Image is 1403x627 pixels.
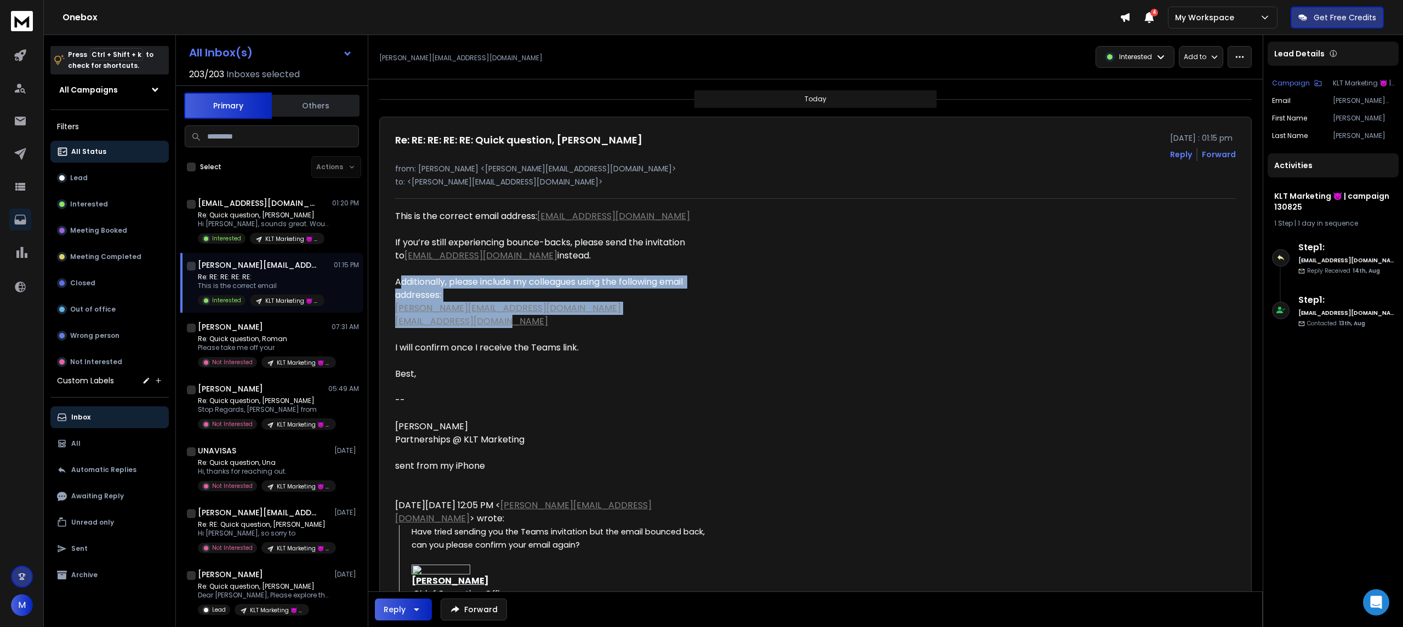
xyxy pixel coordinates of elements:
[184,93,272,119] button: Primary
[412,588,512,600] span: Chief Operating Officer
[1119,53,1152,61] p: Interested
[328,384,359,393] p: 05:49 AM
[71,544,88,553] p: Sent
[198,405,329,414] p: Stop Regards, [PERSON_NAME] from
[198,520,329,529] p: Re: RE: Quick question, [PERSON_NAME]
[212,606,226,614] p: Lead
[50,406,169,428] button: Inbox
[50,220,169,241] button: Meeting Booked
[70,331,119,340] p: Wrong person
[412,565,470,574] img: cid%3Aimage001.png@01DC0D39.5271A9F0
[265,297,318,305] p: KLT Marketing 😈 | campaign 130825
[332,199,359,208] p: 01:20 PM
[395,302,621,314] a: [PERSON_NAME][EMAIL_ADDRESS][DOMAIN_NAME]
[1272,114,1307,123] p: First Name
[198,507,318,518] h1: [PERSON_NAME][EMAIL_ADDRESS][PERSON_NAME][DOMAIN_NAME]
[50,564,169,586] button: Archive
[395,275,715,302] div: Additionally, please include my colleagues using the following email addresses:
[198,220,329,228] p: Hi [PERSON_NAME], sounds great. Would
[50,433,169,455] button: All
[1307,319,1365,327] p: Contacted
[404,249,557,262] a: [EMAIL_ADDRESS][DOMAIN_NAME]
[198,582,329,591] p: Re: Quick question, [PERSON_NAME]
[71,465,136,474] p: Automatic Replies
[71,413,90,422] p: Inbox
[1307,267,1380,275] p: Reply Received
[90,48,143,61] span: Ctrl + Shift + k
[198,591,329,600] p: Dear [PERSON_NAME], Please explore this…. [PERSON_NAME] Australian Migration Consultants [DOMAIN_...
[1184,53,1206,61] p: Add to
[1339,319,1365,327] span: 13th, Aug
[62,11,1120,24] h1: Onebox
[265,235,318,243] p: KLT Marketing 😈 | campaign 130825
[50,538,169,560] button: Sent
[1353,267,1380,275] span: 14th, Aug
[395,499,652,525] a: [PERSON_NAME][EMAIL_ADDRESS][DOMAIN_NAME]
[198,343,329,352] p: Please take me off your
[395,133,642,148] h1: Re: RE: RE: RE: RE: Quick question, [PERSON_NAME]
[1150,9,1158,16] span: 4
[212,420,253,428] p: Not Interested
[198,273,324,281] p: Re: RE: RE: RE: RE:
[395,210,715,236] div: This is the correct email address:
[379,54,543,62] p: [PERSON_NAME][EMAIL_ADDRESS][DOMAIN_NAME]
[1298,294,1394,307] h6: Step 1 :
[50,511,169,533] button: Unread only
[1272,96,1291,105] p: Email
[1298,309,1394,317] h6: [EMAIL_ADDRESS][DOMAIN_NAME]
[395,236,715,275] div: If you’re still experiencing bounce-backs, please send the invitation to instead.
[384,604,406,615] div: Reply
[180,42,361,64] button: All Inbox(s)
[198,383,263,394] h1: [PERSON_NAME]
[395,315,548,327] a: [EMAIL_ADDRESS][DOMAIN_NAME]
[70,252,141,261] p: Meeting Completed
[189,68,224,81] span: 203 / 203
[1363,589,1389,616] div: Open Intercom Messenger
[50,193,169,215] button: Interested
[50,485,169,507] button: Awaiting Reply
[1333,131,1394,140] p: [PERSON_NAME]
[805,95,826,103] p: Today
[50,141,169,163] button: All Status
[198,569,263,580] h1: [PERSON_NAME]
[395,176,1236,187] p: to: <[PERSON_NAME][EMAIL_ADDRESS][DOMAIN_NAME]>
[200,163,221,171] label: Select
[212,358,253,366] p: Not Interested
[71,439,81,448] p: All
[1274,191,1392,212] h1: KLT Marketing 😈 | campaign 130825
[412,526,707,550] span: Have tried sending you the Teams invitation but the email bounced back, can you please confirm yo...
[198,529,329,538] p: Hi [PERSON_NAME], so sorry to
[395,163,1236,174] p: from: [PERSON_NAME] <[PERSON_NAME][EMAIL_ADDRESS][DOMAIN_NAME]>
[1202,149,1236,160] div: Forward
[1272,131,1308,140] p: Last Name
[1274,48,1325,59] p: Lead Details
[537,210,690,222] a: [EMAIL_ADDRESS][DOMAIN_NAME]
[71,147,106,156] p: All Status
[50,459,169,481] button: Automatic Replies
[277,544,329,553] p: KLT Marketing 😈 | campaign 130825
[198,260,318,271] h1: [PERSON_NAME][EMAIL_ADDRESS][DOMAIN_NAME]
[57,375,114,386] h3: Custom Labels
[334,261,359,269] p: 01:15 PM
[1314,12,1376,23] p: Get Free Credits
[412,574,489,587] span: [PERSON_NAME]
[226,68,300,81] h3: Inboxes selected
[1274,218,1293,228] span: 1 Step
[334,446,359,455] p: [DATE]
[50,272,169,294] button: Closed
[198,335,329,343] p: Re: Quick question, Roman
[212,482,253,490] p: Not Interested
[189,47,253,58] h1: All Inbox(s)
[277,359,329,367] p: KLT Marketing 😈 | campaign 130825
[277,421,329,429] p: KLT Marketing 😈 | campaign 130825
[272,94,360,118] button: Others
[375,599,432,620] button: Reply
[198,321,263,332] h1: [PERSON_NAME]
[395,341,715,473] div: I will confirm once I receive the Teams link. Best, -- [PERSON_NAME] Partnerships @ KLT Marketing...
[70,358,122,366] p: Not Interested
[1291,7,1384,28] button: Get Free Credits
[1333,114,1394,123] p: [PERSON_NAME]
[332,323,359,331] p: 07:31 AM
[50,167,169,189] button: Lead
[1298,241,1394,254] h6: Step 1 :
